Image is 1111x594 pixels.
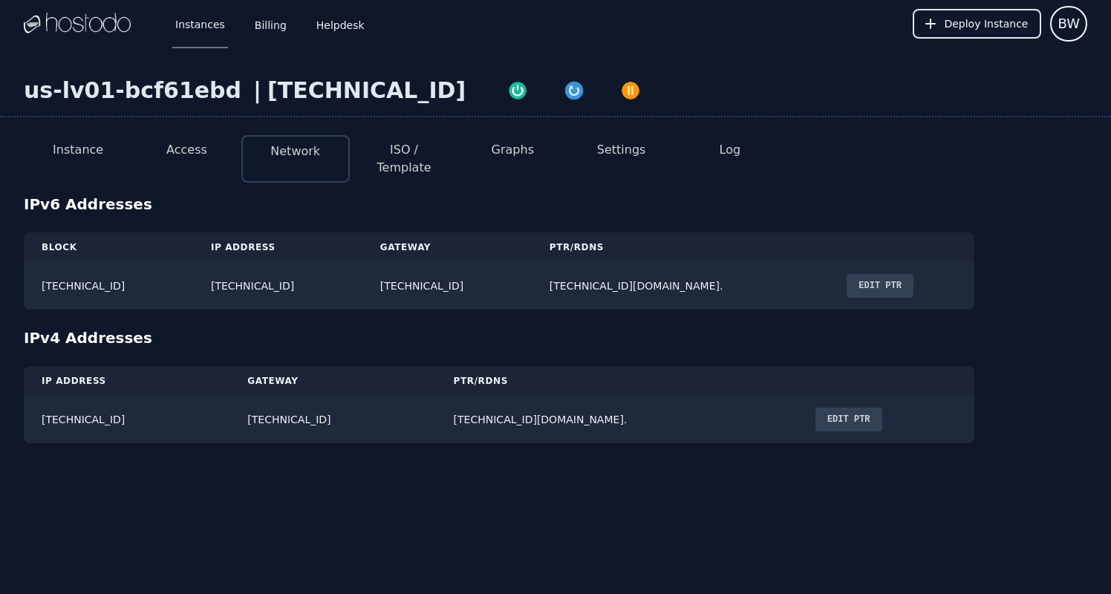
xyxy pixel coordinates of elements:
img: Power Off [620,80,641,101]
button: Log [720,141,741,159]
th: PTR/rDNS [436,366,798,396]
img: Restart [564,80,584,101]
div: IPv6 Addresses [24,194,1087,215]
div: | [247,77,267,104]
th: Gateway [229,366,435,396]
th: Block [24,232,193,262]
button: Edit PTR [815,408,882,431]
button: ISO / Template [362,141,446,177]
img: Power On [507,80,528,101]
th: PTR/rDNS [532,232,830,262]
img: Logo [24,13,131,35]
button: Power On [489,77,546,101]
th: IP Address [24,366,229,396]
button: Deploy Instance [913,9,1041,39]
span: Deploy Instance [944,16,1028,31]
div: [TECHNICAL_ID] [267,77,466,104]
td: [TECHNICAL_ID][DOMAIN_NAME]. [436,396,798,443]
th: Gateway [362,232,532,262]
div: us-lv01-bcf61ebd [24,77,247,104]
button: Settings [597,141,646,159]
button: User menu [1050,6,1087,42]
span: BW [1058,13,1080,34]
td: [TECHNICAL_ID] [193,262,362,310]
button: Restart [546,77,602,101]
td: [TECHNICAL_ID] [24,396,229,443]
td: [TECHNICAL_ID][DOMAIN_NAME]. [532,262,830,310]
button: Network [270,143,320,160]
td: [TECHNICAL_ID] [24,262,193,310]
td: [TECHNICAL_ID] [229,396,435,443]
button: Instance [53,141,103,159]
button: Graphs [492,141,534,159]
button: Access [166,141,207,159]
button: Edit PTR [847,274,913,298]
td: [TECHNICAL_ID] [362,262,532,310]
button: Power Off [602,77,659,101]
th: IP Address [193,232,362,262]
div: IPv4 Addresses [24,327,1087,348]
